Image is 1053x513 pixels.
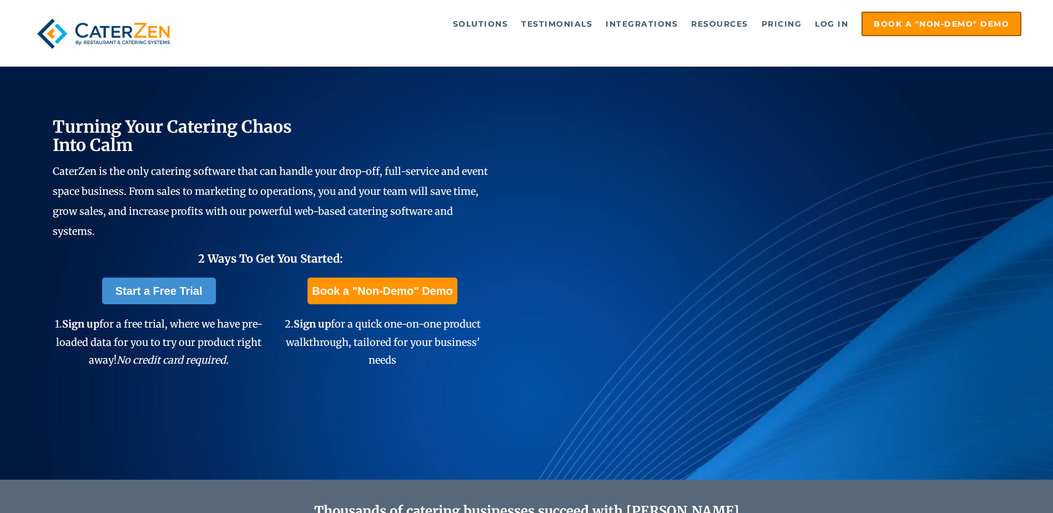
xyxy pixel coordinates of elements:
[285,318,481,366] span: 2. for a quick one-on-one product walkthrough, tailored for your business' needs
[32,12,175,56] img: caterzen
[809,13,854,35] a: Log in
[294,318,331,330] span: Sign up
[308,278,457,304] a: Book a "Non-Demo" Demo
[447,13,514,35] a: Solutions
[62,318,99,330] span: Sign up
[861,12,1021,36] a: Book a "Non-Demo" Demo
[686,13,754,35] a: Resources
[55,318,263,366] span: 1. for a free trial, where we have pre-loaded data for you to try our product right away!
[117,354,229,366] em: No credit card required.
[756,13,808,35] a: Pricing
[102,278,216,304] a: Start a Free Trial
[954,470,1041,501] iframe: Help widget launcher
[198,252,343,265] span: 2 Ways To Get You Started:
[600,13,683,35] a: Integrations
[516,13,598,35] a: Testimonials
[53,116,292,155] span: Turning Your Catering Chaos Into Calm
[53,165,488,238] span: CaterZen is the only catering software that can handle your drop-off, full-service and event spac...
[201,12,1021,36] div: Navigation Menu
